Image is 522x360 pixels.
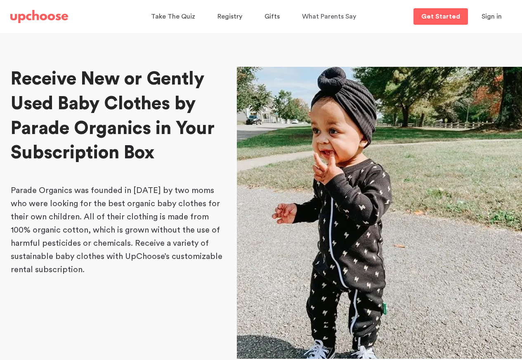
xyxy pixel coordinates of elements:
[11,67,224,165] h1: Receive New or Gently Used Baby Clothes by Parade Organics in Your Subscription Box
[471,8,512,25] button: Sign in
[217,9,245,25] a: Registry
[10,10,68,23] img: UpChoose
[151,13,195,20] span: Take The Quiz
[302,13,356,20] span: What Parents Say
[265,9,282,25] a: Gifts
[11,184,224,276] p: Parade Organics was founded in [DATE] by two moms who were looking for the best organic baby clot...
[302,9,359,25] a: What Parents Say
[265,13,280,20] span: Gifts
[10,8,68,25] a: UpChoose
[421,13,460,20] p: Get Started
[482,13,502,20] span: Sign in
[217,13,242,20] span: Registry
[413,8,468,25] a: Get Started
[151,9,198,25] a: Take The Quiz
